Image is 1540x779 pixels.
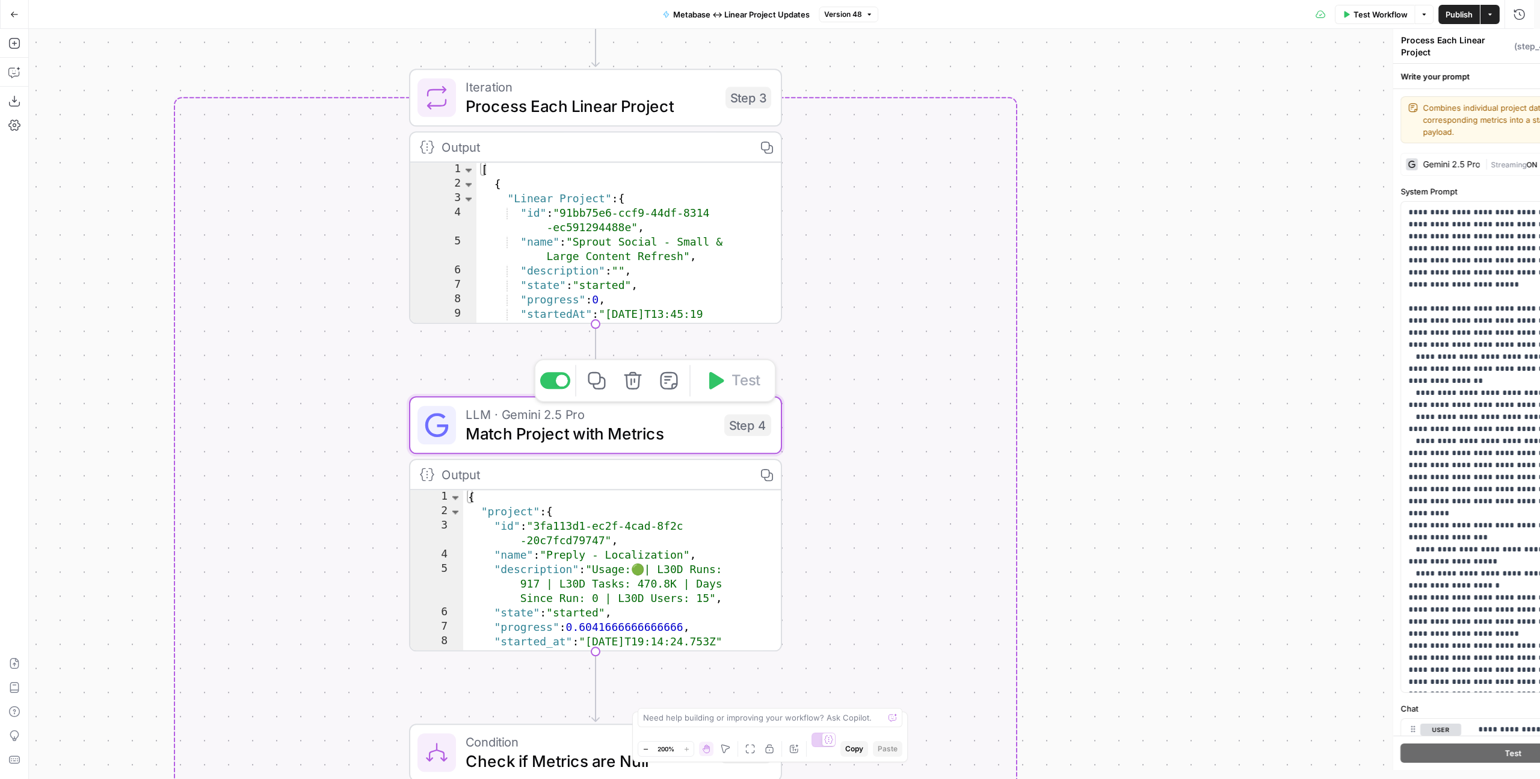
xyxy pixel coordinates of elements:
span: LLM · Gemini 2.5 Pro [466,405,715,424]
div: 4 [410,548,463,562]
span: Publish [1446,8,1473,20]
div: 5 [410,562,463,606]
span: Process Each Linear Project [466,94,716,118]
div: IterationProcess Each Linear ProjectStep 3Output[ { "Linear Project":{ "id":"91bb75e6-ccf9-44df-8... [409,69,782,324]
span: Copy [845,743,863,754]
textarea: Process Each Linear Project [1401,34,1511,58]
button: Test Workflow [1335,5,1414,24]
g: Edge from step_4 to step_10 [592,651,599,721]
div: 8 [410,293,476,307]
button: Metabase <-> Linear Project Updates [656,5,817,24]
button: Version 48 [819,7,878,22]
div: 7 [410,620,463,635]
span: Paste [878,743,898,754]
div: Gemini 2.5 Pro [1423,160,1480,169]
div: 4 [410,206,476,235]
button: user [1420,724,1461,736]
div: 2 [410,177,476,191]
div: 1 [410,490,463,504]
div: 5 [410,235,476,264]
div: 1 [410,163,476,177]
div: 6 [410,606,463,620]
button: Paste [873,741,902,757]
span: Test [731,370,760,391]
span: | [1485,158,1491,170]
div: 6 [410,264,476,278]
span: Metabase <-> Linear Project Updates [673,8,809,20]
button: Test [695,365,770,396]
div: 3 [410,519,463,548]
span: Match Project with Metrics [466,421,715,445]
span: Condition [466,732,711,751]
span: Test [1505,747,1521,759]
span: ON [1526,160,1537,169]
div: Step 4 [724,414,771,436]
span: Version 48 [824,9,862,20]
span: 200% [658,744,674,754]
div: Output [442,465,745,484]
span: Test Workflow [1354,8,1408,20]
span: Toggle code folding, rows 3 through 13 [462,191,475,206]
div: Step 10 [721,742,771,763]
span: Streaming [1491,160,1526,169]
div: 9 [410,307,476,336]
span: Check if Metrics are Null [466,749,711,773]
div: 3 [410,191,476,206]
span: Toggle code folding, rows 2 through 12 [449,504,462,519]
div: LLM · Gemini 2.5 ProMatch Project with MetricsStep 4TestOutput{ "project":{ "id":"3fa113d1-ec2f-4... [409,396,782,651]
span: Toggle code folding, rows 1 through 2123 [462,163,475,177]
div: 8 [410,635,463,663]
div: 2 [410,504,463,519]
span: Toggle code folding, rows 1 through 21 [449,490,462,504]
span: Iteration [466,77,716,96]
div: Output [442,137,745,157]
button: Publish [1438,5,1480,24]
button: Copy [840,741,868,757]
div: Step 3 [725,87,771,108]
div: 7 [410,278,476,293]
span: Toggle code folding, rows 2 through 25 [462,177,475,191]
